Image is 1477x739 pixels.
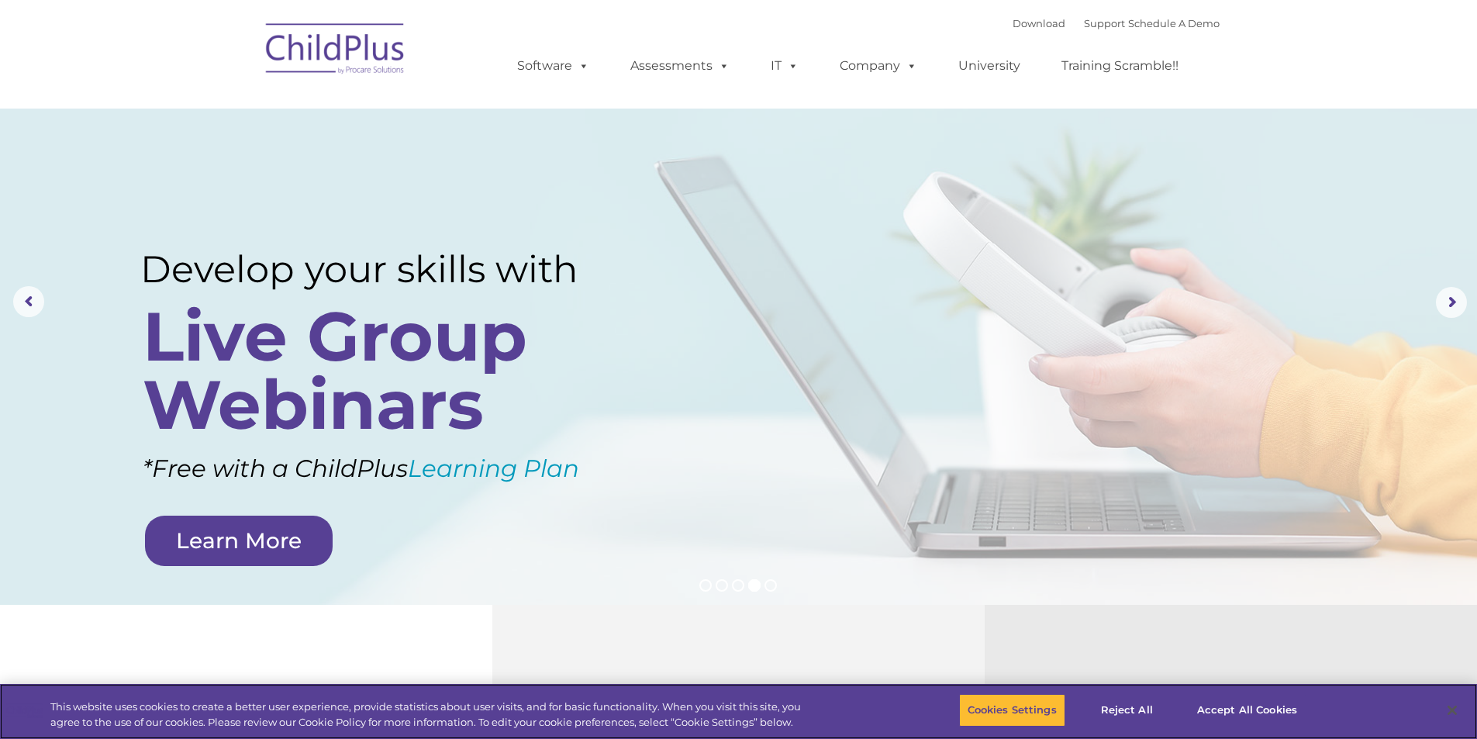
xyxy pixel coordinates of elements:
font: | [1013,17,1220,29]
span: Phone number [216,166,281,178]
a: Company [824,50,933,81]
span: Last name [216,102,263,114]
a: Download [1013,17,1065,29]
div: This website uses cookies to create a better user experience, provide statistics about user visit... [50,699,813,730]
rs-layer: Develop your skills with [140,247,629,292]
a: Software [502,50,605,81]
a: Support [1084,17,1125,29]
rs-layer: Live Group Webinars [143,302,623,439]
a: Learning Plan [408,454,579,483]
a: Training Scramble!! [1046,50,1194,81]
img: ChildPlus by Procare Solutions [258,12,413,90]
rs-layer: *Free with a ChildPlus [143,447,664,491]
button: Reject All [1078,694,1175,727]
button: Accept All Cookies [1189,694,1306,727]
button: Cookies Settings [959,694,1065,727]
a: Learn More [145,516,333,566]
a: University [943,50,1036,81]
a: Schedule A Demo [1128,17,1220,29]
a: Assessments [615,50,745,81]
button: Close [1435,693,1469,727]
a: IT [755,50,814,81]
